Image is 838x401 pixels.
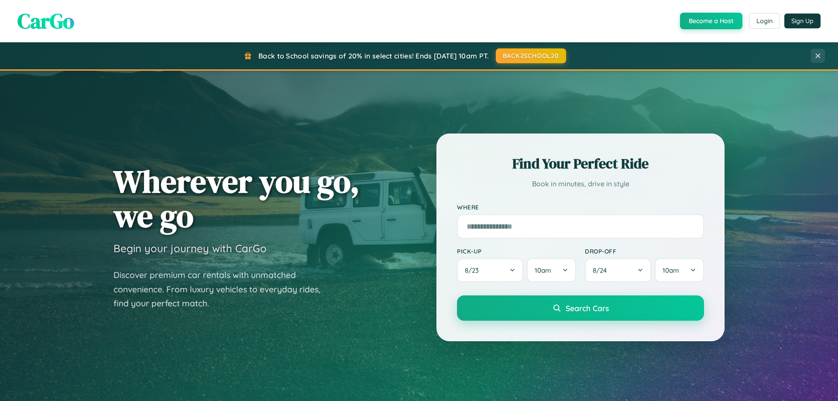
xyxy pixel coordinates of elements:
span: 10am [663,266,679,274]
button: Sign Up [784,14,821,28]
span: 8 / 23 [465,266,483,274]
label: Pick-up [457,247,576,255]
button: BACK2SCHOOL20 [496,48,566,63]
span: CarGo [17,7,74,35]
span: 10am [535,266,551,274]
h2: Find Your Perfect Ride [457,154,704,173]
span: Back to School savings of 20% in select cities! Ends [DATE] 10am PT. [258,51,489,60]
button: 8/23 [457,258,523,282]
span: 8 / 24 [593,266,611,274]
button: 8/24 [585,258,651,282]
button: Search Cars [457,295,704,321]
span: Search Cars [566,303,609,313]
h1: Wherever you go, we go [113,164,360,233]
button: 10am [655,258,704,282]
button: Login [749,13,780,29]
p: Book in minutes, drive in style [457,178,704,190]
button: 10am [527,258,576,282]
p: Discover premium car rentals with unmatched convenience. From luxury vehicles to everyday rides, ... [113,268,332,311]
button: Become a Host [680,13,742,29]
label: Drop-off [585,247,704,255]
h3: Begin your journey with CarGo [113,242,267,255]
label: Where [457,203,704,211]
